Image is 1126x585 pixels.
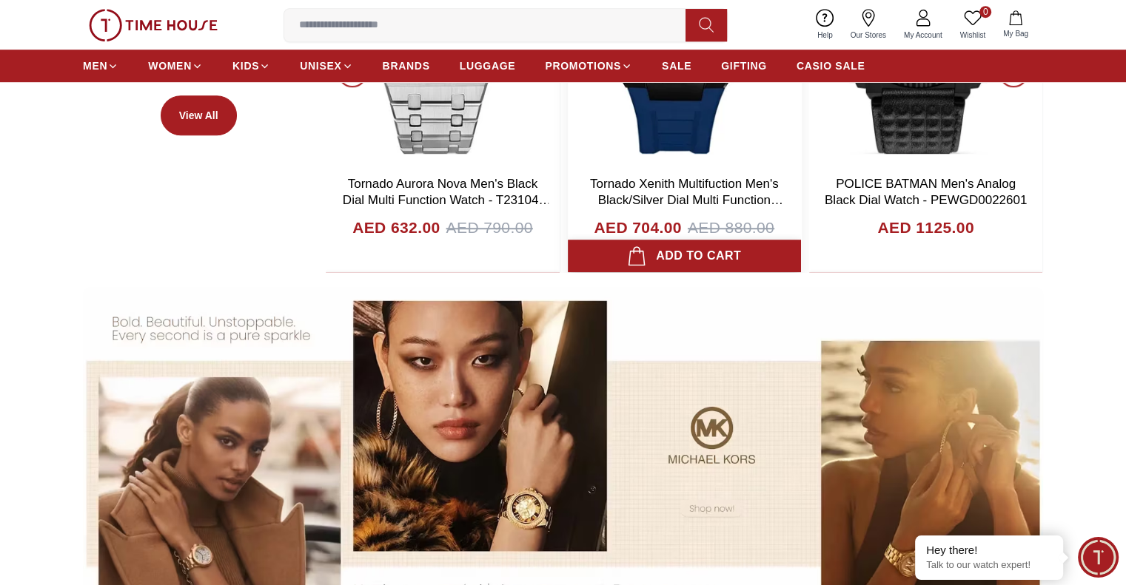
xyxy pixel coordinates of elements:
a: CASIO SALE [797,53,865,79]
a: Help [808,6,842,44]
span: MEN [83,58,107,73]
a: 0Wishlist [951,6,994,44]
a: KIDS [232,53,270,79]
a: PROMOTIONS [545,53,632,79]
span: LUGGAGE [460,58,516,73]
div: Add to cart [627,246,741,266]
a: Tornado Xenith Multifuction Men's Black/Silver Dial Multi Function Watch - T23105-SSBB [590,177,783,223]
span: UNISEX [300,58,341,73]
a: WOMEN [148,53,203,79]
a: UNISEX [300,53,352,79]
a: LUGGAGE [460,53,516,79]
h4: AED 1125.00 [877,216,973,240]
span: PROMOTIONS [545,58,621,73]
h4: AED 704.00 [594,216,681,240]
span: CASIO SALE [797,58,865,73]
span: My Account [898,30,948,41]
a: Our Stores [842,6,895,44]
a: View All [161,95,237,135]
span: SALE [662,58,691,73]
span: GIFTING [721,58,767,73]
p: Talk to our watch expert! [926,559,1052,572]
div: Hey there! [926,543,1052,558]
a: BRANDS [383,53,430,79]
span: KIDS [232,58,259,73]
span: Wishlist [954,30,991,41]
button: Add to cart [568,240,801,272]
a: POLICE BATMAN Men's Analog Black Dial Watch - PEWGD0022601 [825,177,1027,207]
span: My Bag [997,28,1034,39]
span: WOMEN [148,58,192,73]
span: BRANDS [383,58,430,73]
span: AED 790.00 [446,216,532,240]
div: Chat Widget [1078,537,1119,578]
span: Our Stores [845,30,892,41]
h4: AED 632.00 [352,216,440,240]
button: My Bag [994,7,1037,42]
img: ... [89,9,218,41]
a: Tornado Aurora Nova Men's Black Dial Multi Function Watch - T23104-SBSBK [343,177,552,223]
span: AED 880.00 [688,216,774,240]
span: Help [811,30,839,41]
span: 0 [979,6,991,18]
a: MEN [83,53,118,79]
a: SALE [662,53,691,79]
a: GIFTING [721,53,767,79]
